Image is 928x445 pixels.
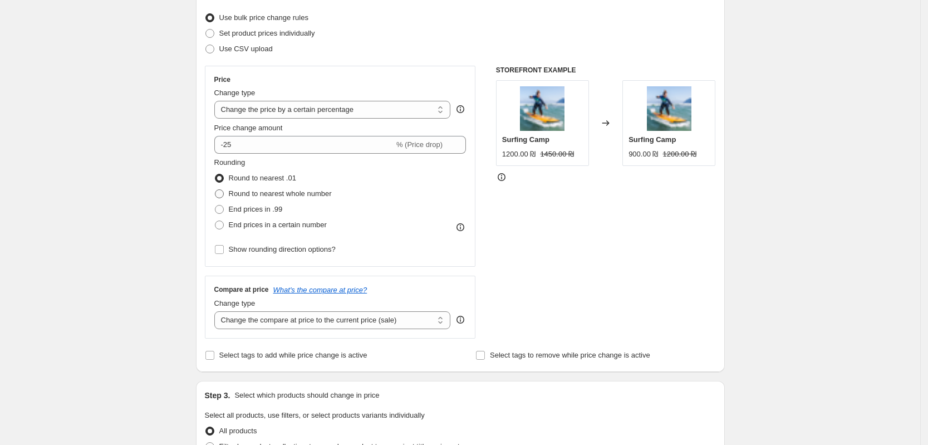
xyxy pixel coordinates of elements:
[629,149,658,160] div: 900.00 ₪
[520,86,564,131] img: The-essential-surfing-equipment_80x.png
[214,89,256,97] span: Change type
[205,390,230,401] h2: Step 3.
[273,286,367,294] button: What's the compare at price?
[396,140,443,149] span: % (Price drop)
[214,124,283,132] span: Price change amount
[455,104,466,115] div: help
[540,149,574,160] strike: 1450.00 ₪
[502,149,536,160] div: 1200.00 ₪
[229,221,327,229] span: End prices in a certain number
[214,285,269,294] h3: Compare at price
[219,427,257,435] span: All products
[647,86,691,131] img: The-essential-surfing-equipment_80x.png
[219,13,308,22] span: Use bulk price change rules
[205,411,425,419] span: Select all products, use filters, or select products variants individually
[214,158,245,167] span: Rounding
[502,135,549,144] span: Surfing Camp
[496,66,716,75] h6: STOREFRONT EXAMPLE
[214,75,230,84] h3: Price
[219,351,367,359] span: Select tags to add while price change is active
[214,299,256,307] span: Change type
[490,351,650,359] span: Select tags to remove while price change is active
[229,205,283,213] span: End prices in .99
[629,135,676,144] span: Surfing Camp
[229,189,332,198] span: Round to nearest whole number
[234,390,379,401] p: Select which products should change in price
[219,29,315,37] span: Set product prices individually
[229,245,336,253] span: Show rounding direction options?
[455,314,466,325] div: help
[663,149,697,160] strike: 1200.00 ₪
[214,136,394,154] input: -15
[229,174,296,182] span: Round to nearest .01
[219,45,273,53] span: Use CSV upload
